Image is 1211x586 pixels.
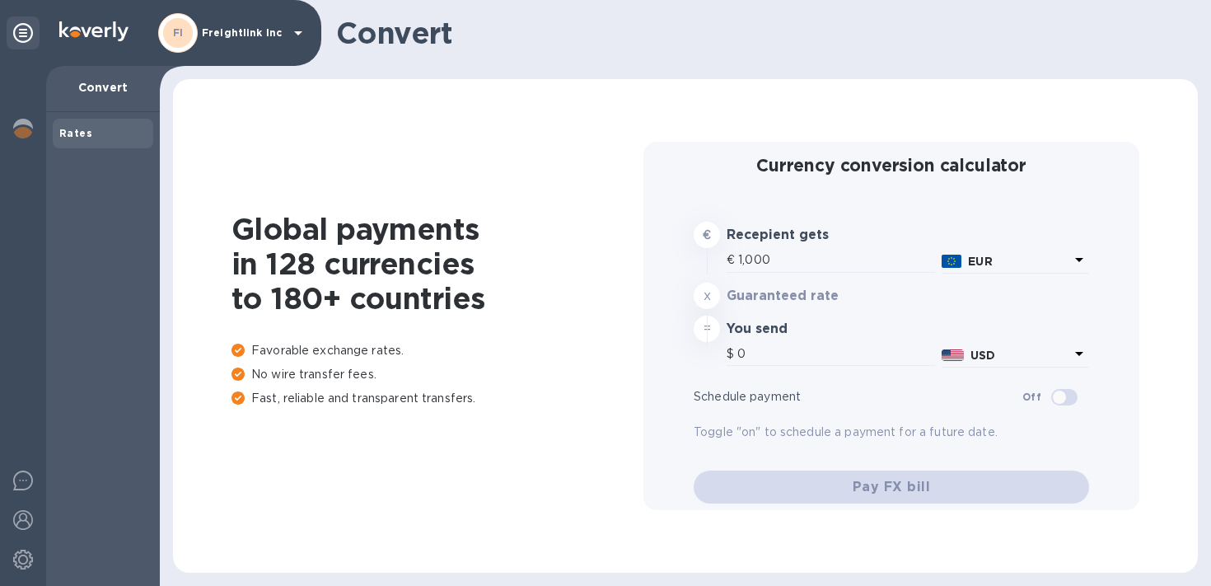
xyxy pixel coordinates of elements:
[703,228,711,241] strong: €
[231,342,643,359] p: Favorable exchange rates.
[231,390,643,407] p: Fast, reliable and transparent transfers.
[202,27,284,39] p: Freightlink Inc
[694,388,1022,406] p: Schedule payment
[738,248,935,273] input: Amount
[968,255,992,268] b: EUR
[336,16,1185,50] h1: Convert
[694,155,1089,176] h2: Currency conversion calculator
[727,321,887,337] h3: You send
[59,127,92,139] b: Rates
[173,26,184,39] b: FI
[694,283,720,309] div: x
[59,21,129,41] img: Logo
[727,342,737,367] div: $
[737,342,935,367] input: Amount
[727,227,887,243] h3: Recepient gets
[231,366,643,383] p: No wire transfer fees.
[1022,391,1041,403] b: Off
[942,349,964,361] img: USD
[694,316,720,342] div: =
[727,288,887,304] h3: Guaranteed rate
[970,349,995,362] b: USD
[727,248,738,273] div: €
[7,16,40,49] div: Unpin categories
[694,424,1089,441] p: Toggle "on" to schedule a payment for a future date.
[231,212,643,316] h1: Global payments in 128 currencies to 180+ countries
[59,79,147,96] p: Convert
